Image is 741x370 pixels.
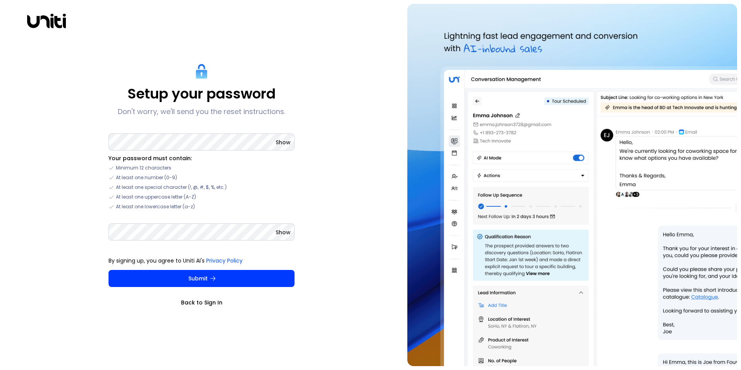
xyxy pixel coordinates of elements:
[109,257,295,265] p: By signing up, you agree to Uniti AI's
[116,164,171,171] span: Minimum 12 characters
[128,85,276,102] p: Setup your password
[407,4,737,366] img: auth-hero.png
[206,257,243,265] a: Privacy Policy
[276,228,291,236] button: Show
[118,107,285,116] p: Don't worry, we'll send you the reset instructions.
[116,174,177,181] span: At least one number (0-9)
[116,203,195,210] span: At least one lowercase letter (a-z)
[116,194,196,201] span: At least one uppercase letter (A-Z)
[276,138,291,146] button: Show
[109,270,295,287] button: Submit
[116,184,227,191] span: At least one special character (!, @, #, $, %, etc.)
[109,299,295,306] a: Back to Sign In
[109,154,295,162] li: Your password must contain:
